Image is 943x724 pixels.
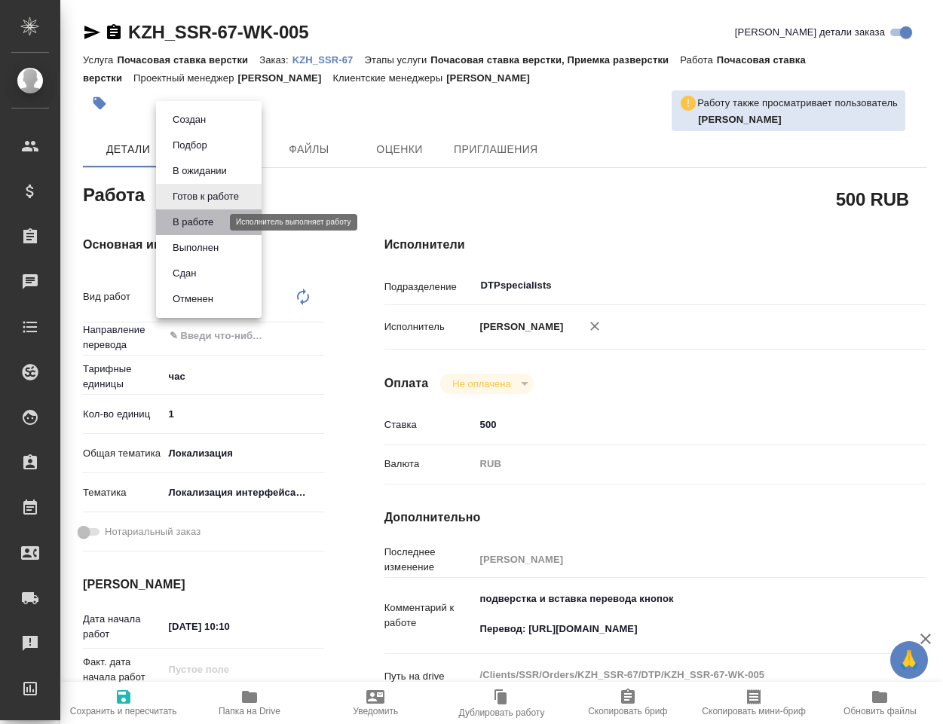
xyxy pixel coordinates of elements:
button: В работе [168,214,218,231]
button: Отменен [168,291,218,307]
button: Сдан [168,265,201,282]
button: Создан [168,112,210,128]
button: Выполнен [168,240,223,256]
button: Подбор [168,137,212,154]
button: Готов к работе [168,188,243,205]
button: В ожидании [168,163,231,179]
